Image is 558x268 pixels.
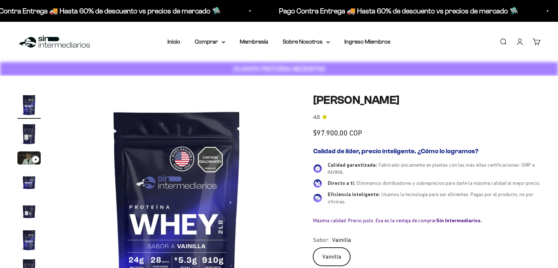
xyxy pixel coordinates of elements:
summary: Comprar [195,37,225,46]
span: Calidad garantizada: [328,162,377,168]
strong: CUANTA PROTEÍNA NECESITAS [233,65,325,73]
h1: [PERSON_NAME] [313,93,541,107]
button: Ir al artículo 1 [17,93,41,119]
img: Proteína Whey - Vainilla [17,228,41,252]
span: Eficiencia inteligente: [328,191,380,197]
img: Directo a ti [313,179,322,188]
a: Ingreso Miembros [344,38,391,45]
div: Máxima calidad. Precio justo. Esa es la ventaja de comprar [313,217,541,224]
button: Ir al artículo 6 [17,228,41,254]
span: Usamos la tecnología para ser eficientes. Pagas por el producto, no por oficinas. [328,191,533,205]
img: Proteína Whey - Vainilla [17,122,41,146]
img: Calidad garantizada [313,164,322,173]
img: Eficiencia inteligente [313,194,322,202]
a: Membresía [240,38,268,45]
span: Eliminamos distribuidores y sobreprecios para darte la máxima calidad al mejor precio. [357,180,541,186]
p: Pago Contra Entrega 🚚 Hasta 60% de descuento vs precios de mercado 🛸 [279,5,518,17]
img: Proteína Whey - Vainilla [17,93,41,117]
span: Fabricado únicamente en plantas con las más altas certificaciones: GMP e INVIMA. [328,162,535,175]
b: Sin Intermediarios. [436,218,482,223]
span: Directo a ti: [328,180,355,186]
span: 4.8 [313,113,320,121]
a: Inicio [167,38,180,45]
img: Proteína Whey - Vainilla [17,170,41,194]
summary: Sobre Nosotros [283,37,330,46]
span: Vainilla [332,235,351,245]
button: Ir al artículo 4 [17,170,41,196]
h2: Calidad de líder, precio inteligente. ¿Cómo lo logramos? [313,147,541,155]
sale-price: $97.900,00 COP [313,127,362,139]
button: Ir al artículo 5 [17,199,41,225]
legend: Sabor: [313,235,329,245]
img: Proteína Whey - Vainilla [17,199,41,223]
a: 4.84.8 de 5.0 estrellas [313,113,541,121]
button: Ir al artículo 2 [17,122,41,148]
button: Ir al artículo 3 [17,151,41,167]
